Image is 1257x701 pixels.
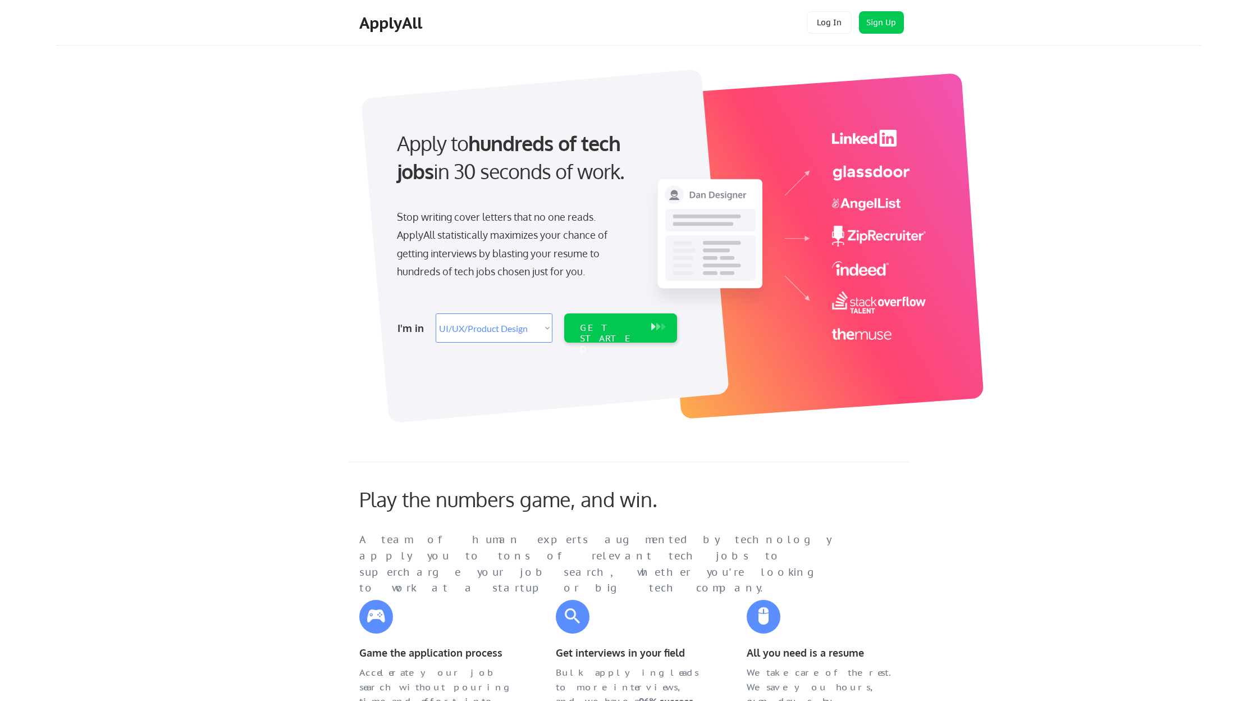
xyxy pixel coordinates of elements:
[397,129,673,186] div: Apply to in 30 seconds of work.
[807,11,852,34] button: Log In
[397,130,625,184] strong: hundreds of tech jobs
[397,319,429,337] div: I'm in
[556,645,707,661] div: Get interviews in your field
[359,645,511,661] div: Game the application process
[747,645,898,661] div: All you need is a resume
[359,487,707,511] div: Play the numbers game, and win.
[580,322,640,355] div: GET STARTED
[397,208,628,281] div: Stop writing cover letters that no one reads. ApplyAll statistically maximizes your chance of get...
[359,13,426,33] div: ApplyAll
[859,11,904,34] button: Sign Up
[359,532,853,597] div: A team of human experts augmented by technology apply you to tons of relevant tech jobs to superc...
